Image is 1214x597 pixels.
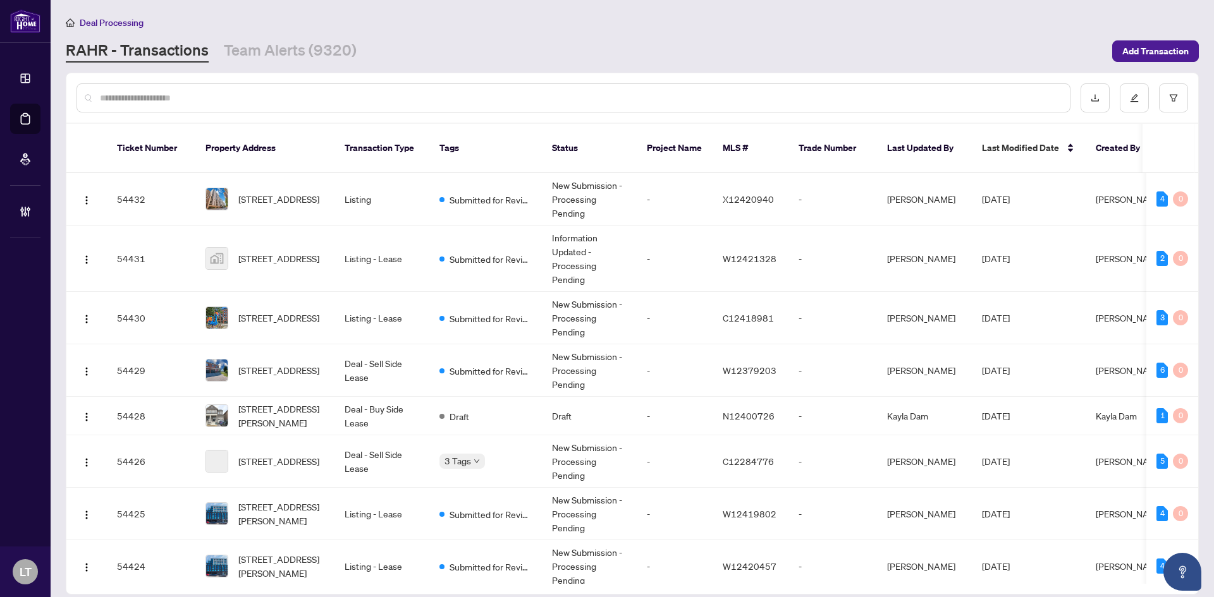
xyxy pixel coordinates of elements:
[542,173,637,226] td: New Submission - Processing Pending
[713,124,788,173] th: MLS #
[877,397,972,435] td: Kayla Dam
[637,173,713,226] td: -
[107,397,195,435] td: 54428
[788,397,877,435] td: -
[877,226,972,292] td: [PERSON_NAME]
[877,488,972,540] td: [PERSON_NAME]
[238,454,319,468] span: [STREET_ADDRESS]
[982,560,1010,572] span: [DATE]
[1096,455,1164,467] span: [PERSON_NAME]
[450,364,532,378] span: Submitted for Review
[450,193,532,207] span: Submitted for Review
[238,363,319,377] span: [STREET_ADDRESS]
[334,540,429,593] td: Listing - Lease
[238,311,319,325] span: [STREET_ADDRESS]
[877,540,972,593] td: [PERSON_NAME]
[542,540,637,593] td: New Submission - Processing Pending
[1173,191,1188,207] div: 0
[1096,410,1137,421] span: Kayla Dam
[206,405,228,426] img: thumbnail-img
[723,410,775,421] span: N12400726
[877,435,972,488] td: [PERSON_NAME]
[1091,93,1100,102] span: download
[206,188,228,210] img: thumbnail-img
[107,488,195,540] td: 54425
[66,18,75,27] span: home
[77,406,97,426] button: Logo
[637,435,713,488] td: -
[82,412,92,422] img: Logo
[450,252,532,266] span: Submitted for Review
[82,366,92,377] img: Logo
[10,9,40,33] img: logo
[77,451,97,471] button: Logo
[77,360,97,380] button: Logo
[238,192,319,206] span: [STREET_ADDRESS]
[82,510,92,520] img: Logo
[82,195,92,205] img: Logo
[107,435,195,488] td: 54426
[206,359,228,381] img: thumbnail-img
[450,507,532,521] span: Submitted for Review
[1156,363,1168,378] div: 6
[1156,310,1168,325] div: 3
[637,488,713,540] td: -
[1130,93,1139,102] span: edit
[542,344,637,397] td: New Submission - Processing Pending
[788,344,877,397] td: -
[637,226,713,292] td: -
[445,454,471,468] span: 3 Tags
[429,124,542,173] th: Tags
[107,344,195,397] td: 54429
[107,540,195,593] td: 54424
[637,540,713,593] td: -
[1173,408,1188,423] div: 0
[334,488,429,540] td: Listing - Lease
[334,397,429,435] td: Deal - Buy Side Lease
[82,457,92,467] img: Logo
[1169,93,1178,102] span: filter
[238,251,319,265] span: [STREET_ADDRESS]
[1173,310,1188,325] div: 0
[82,562,92,572] img: Logo
[1163,553,1201,591] button: Open asap
[1159,83,1188,112] button: filter
[788,488,877,540] td: -
[637,344,713,397] td: -
[637,397,713,435] td: -
[972,124,1086,173] th: Last Modified Date
[206,307,228,329] img: thumbnail-img
[1122,41,1189,61] span: Add Transaction
[723,508,776,519] span: W12419802
[788,124,877,173] th: Trade Number
[1173,251,1188,266] div: 0
[1096,312,1164,323] span: [PERSON_NAME]
[238,402,324,430] span: [STREET_ADDRESS][PERSON_NAME]
[1156,558,1168,574] div: 4
[474,458,480,464] span: down
[877,124,972,173] th: Last Updated By
[450,409,469,423] span: Draft
[77,189,97,209] button: Logo
[788,292,877,344] td: -
[982,508,1010,519] span: [DATE]
[637,292,713,344] td: -
[788,226,877,292] td: -
[82,314,92,324] img: Logo
[334,435,429,488] td: Deal - Sell Side Lease
[77,504,97,524] button: Logo
[334,292,429,344] td: Listing - Lease
[1096,253,1164,264] span: [PERSON_NAME]
[66,40,209,63] a: RAHR - Transactions
[1156,506,1168,521] div: 4
[788,435,877,488] td: -
[1173,454,1188,469] div: 0
[723,455,774,467] span: C12284776
[82,255,92,265] img: Logo
[723,253,776,264] span: W12421328
[77,308,97,328] button: Logo
[107,292,195,344] td: 54430
[334,173,429,226] td: Listing
[1086,124,1162,173] th: Created By
[1173,506,1188,521] div: 0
